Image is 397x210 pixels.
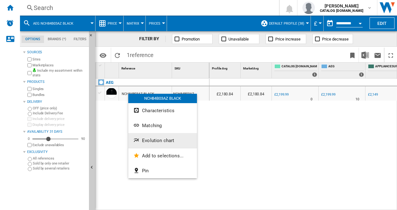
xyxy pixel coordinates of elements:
[142,138,174,143] span: Evolution chart
[128,103,197,118] button: Characteristics
[128,94,197,103] div: NCH84B03AZ BLACK
[128,148,197,163] button: Add to selections...
[142,153,184,159] span: Add to selections...
[142,108,174,113] span: Characteristics
[142,168,149,174] span: Pin
[142,123,162,128] span: Matching
[128,133,197,148] button: Evolution chart
[128,163,197,178] button: Pin...
[128,118,197,133] button: Matching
